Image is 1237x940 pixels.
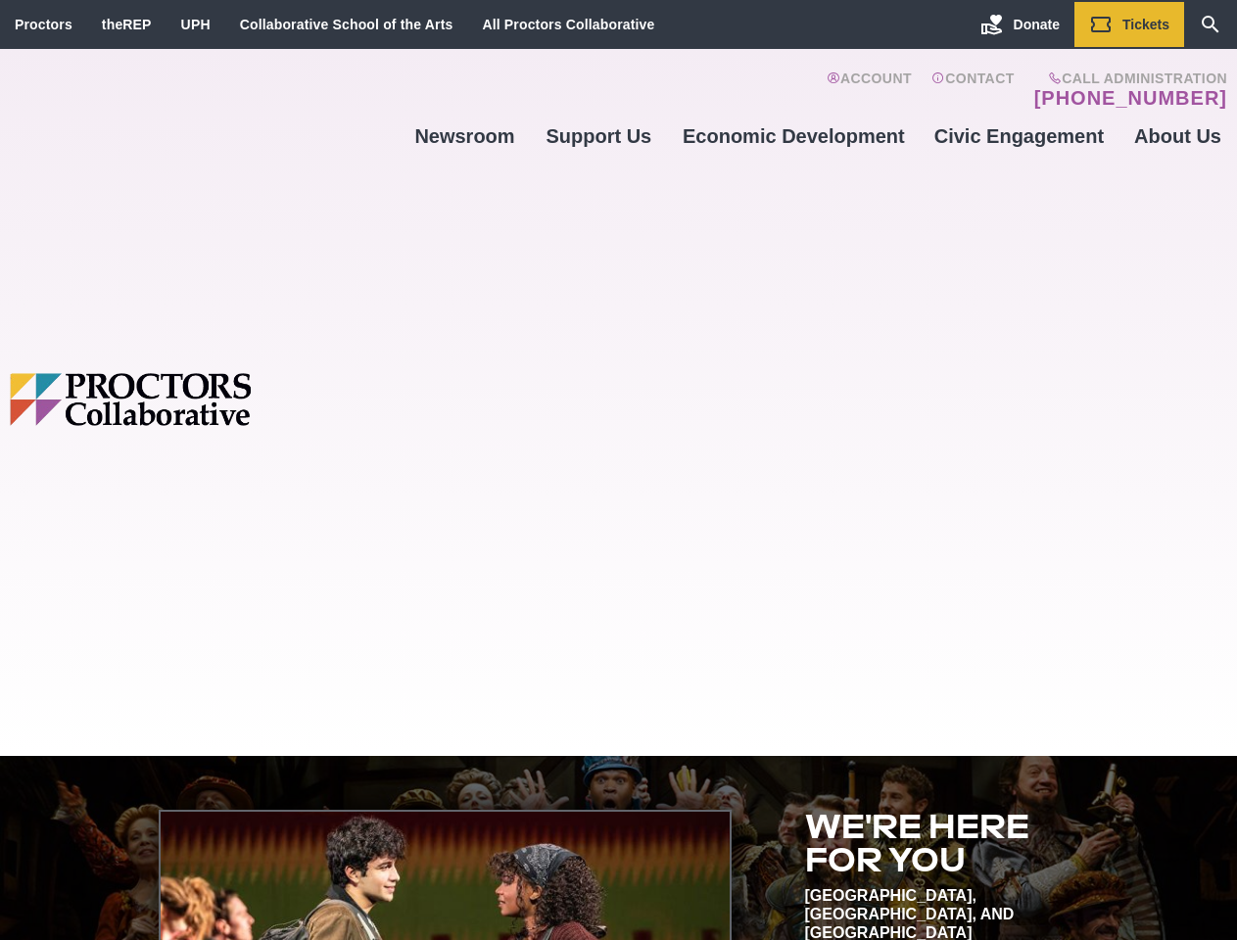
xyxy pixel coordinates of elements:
a: All Proctors Collaborative [482,17,654,32]
a: [PHONE_NUMBER] [1034,86,1227,110]
a: Economic Development [668,110,920,163]
a: UPH [181,17,211,32]
a: Contact [931,70,1015,110]
a: About Us [1118,110,1237,163]
a: Donate [966,2,1074,47]
h2: We're here for you [805,810,1079,876]
span: Donate [1014,17,1060,32]
img: Proctors logo [10,373,400,425]
a: Account [827,70,912,110]
a: theREP [102,17,152,32]
a: Collaborative School of the Arts [240,17,453,32]
a: Proctors [15,17,72,32]
a: Tickets [1074,2,1184,47]
span: Tickets [1122,17,1169,32]
a: Newsroom [400,110,529,163]
a: Support Us [530,110,668,163]
span: Call Administration [1028,70,1227,86]
a: Search [1184,2,1237,47]
a: Civic Engagement [920,110,1118,163]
